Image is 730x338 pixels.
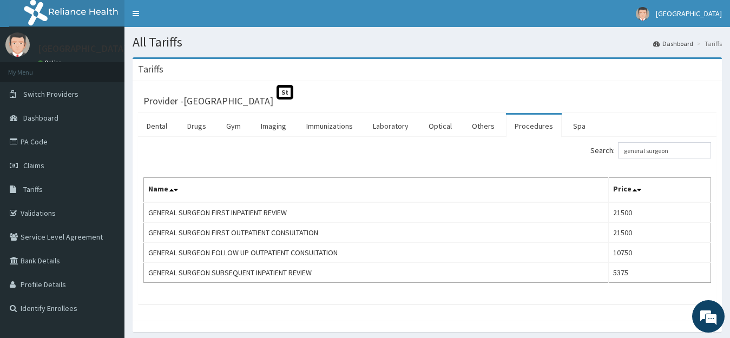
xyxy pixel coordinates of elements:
th: Price [608,178,711,203]
div: Minimize live chat window [177,5,203,31]
span: St [277,85,293,100]
img: d_794563401_company_1708531726252_794563401 [20,54,44,81]
textarea: Type your message and hit 'Enter' [5,224,206,262]
span: Dashboard [23,113,58,123]
input: Search: [618,142,711,158]
p: [GEOGRAPHIC_DATA] [38,44,127,54]
span: [GEOGRAPHIC_DATA] [656,9,722,18]
a: Spa [564,115,594,137]
td: GENERAL SURGEON FIRST OUTPATIENT CONSULTATION [144,223,609,243]
td: 21500 [608,223,711,243]
img: User Image [636,7,649,21]
a: Drugs [179,115,215,137]
a: Dashboard [653,39,693,48]
td: 10750 [608,243,711,263]
li: Tariffs [694,39,722,48]
img: User Image [5,32,30,57]
span: We're online! [63,101,149,210]
h3: Provider - [GEOGRAPHIC_DATA] [143,96,273,106]
th: Name [144,178,609,203]
a: Online [38,59,64,67]
div: Chat with us now [56,61,182,75]
span: Tariffs [23,184,43,194]
h3: Tariffs [138,64,163,74]
a: Laboratory [364,115,417,137]
td: 21500 [608,202,711,223]
td: GENERAL SURGEON SUBSEQUENT INPATIENT REVIEW [144,263,609,283]
td: GENERAL SURGEON FOLLOW UP OUTPATIENT CONSULTATION [144,243,609,263]
span: Claims [23,161,44,170]
h1: All Tariffs [133,35,722,49]
td: GENERAL SURGEON FIRST INPATIENT REVIEW [144,202,609,223]
a: Optical [420,115,461,137]
a: Procedures [506,115,562,137]
label: Search: [590,142,711,158]
td: 5375 [608,263,711,283]
a: Dental [138,115,176,137]
a: Immunizations [298,115,361,137]
span: Switch Providers [23,89,78,99]
a: Others [463,115,503,137]
a: Imaging [252,115,295,137]
a: Gym [218,115,249,137]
